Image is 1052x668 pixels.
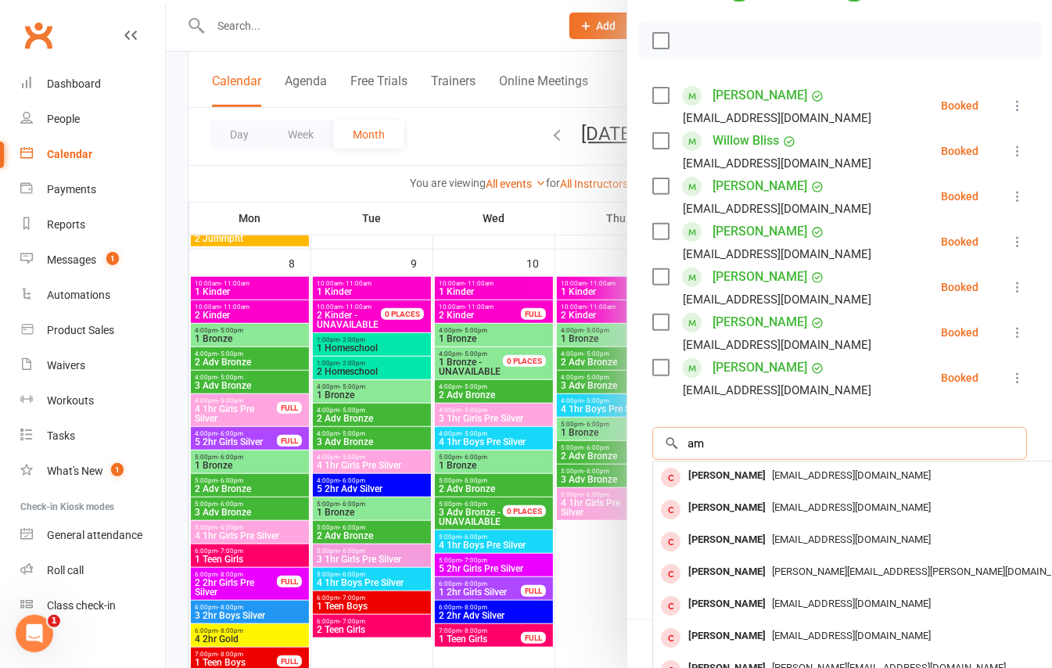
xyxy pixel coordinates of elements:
[661,468,680,487] div: member
[683,199,871,219] div: [EMAIL_ADDRESS][DOMAIN_NAME]
[682,497,772,519] div: [PERSON_NAME]
[47,113,80,125] div: People
[47,218,85,231] div: Reports
[20,588,165,623] a: Class kiosk mode
[713,310,807,335] a: [PERSON_NAME]
[683,380,871,400] div: [EMAIL_ADDRESS][DOMAIN_NAME]
[683,335,871,355] div: [EMAIL_ADDRESS][DOMAIN_NAME]
[772,501,931,513] span: [EMAIL_ADDRESS][DOMAIN_NAME]
[20,172,165,207] a: Payments
[713,355,807,380] a: [PERSON_NAME]
[941,372,978,383] div: Booked
[47,529,142,541] div: General attendance
[682,465,772,487] div: [PERSON_NAME]
[772,598,931,609] span: [EMAIL_ADDRESS][DOMAIN_NAME]
[713,174,807,199] a: [PERSON_NAME]
[683,244,871,264] div: [EMAIL_ADDRESS][DOMAIN_NAME]
[20,278,165,313] a: Automations
[772,469,931,481] span: [EMAIL_ADDRESS][DOMAIN_NAME]
[20,553,165,588] a: Roll call
[47,289,110,301] div: Automations
[682,593,772,616] div: [PERSON_NAME]
[47,359,85,372] div: Waivers
[106,252,119,265] span: 1
[941,236,978,247] div: Booked
[661,532,680,551] div: member
[682,625,772,648] div: [PERSON_NAME]
[20,418,165,454] a: Tasks
[47,599,116,612] div: Class check-in
[47,148,92,160] div: Calendar
[19,16,58,55] a: Clubworx
[47,429,75,442] div: Tasks
[20,348,165,383] a: Waivers
[661,596,680,616] div: member
[20,518,165,553] a: General attendance kiosk mode
[47,324,114,336] div: Product Sales
[682,529,772,551] div: [PERSON_NAME]
[713,219,807,244] a: [PERSON_NAME]
[20,313,165,348] a: Product Sales
[47,77,101,90] div: Dashboard
[652,427,1027,460] input: Search to add attendees
[713,83,807,108] a: [PERSON_NAME]
[47,394,94,407] div: Workouts
[20,137,165,172] a: Calendar
[772,630,931,641] span: [EMAIL_ADDRESS][DOMAIN_NAME]
[20,454,165,489] a: What's New1
[111,463,124,476] span: 1
[20,242,165,278] a: Messages 1
[20,383,165,418] a: Workouts
[683,108,871,128] div: [EMAIL_ADDRESS][DOMAIN_NAME]
[47,183,96,196] div: Payments
[661,628,680,648] div: member
[941,282,978,293] div: Booked
[20,66,165,102] a: Dashboard
[682,561,772,584] div: [PERSON_NAME]
[48,615,60,627] span: 1
[941,191,978,202] div: Booked
[661,500,680,519] div: member
[47,564,84,576] div: Roll call
[941,327,978,338] div: Booked
[20,207,165,242] a: Reports
[713,128,779,153] a: Willow Bliss
[941,100,978,111] div: Booked
[47,253,96,266] div: Messages
[713,264,807,289] a: [PERSON_NAME]
[20,102,165,137] a: People
[16,615,53,652] iframe: Intercom live chat
[661,564,680,584] div: member
[772,533,931,545] span: [EMAIL_ADDRESS][DOMAIN_NAME]
[683,289,871,310] div: [EMAIL_ADDRESS][DOMAIN_NAME]
[47,465,103,477] div: What's New
[941,145,978,156] div: Booked
[683,153,871,174] div: [EMAIL_ADDRESS][DOMAIN_NAME]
